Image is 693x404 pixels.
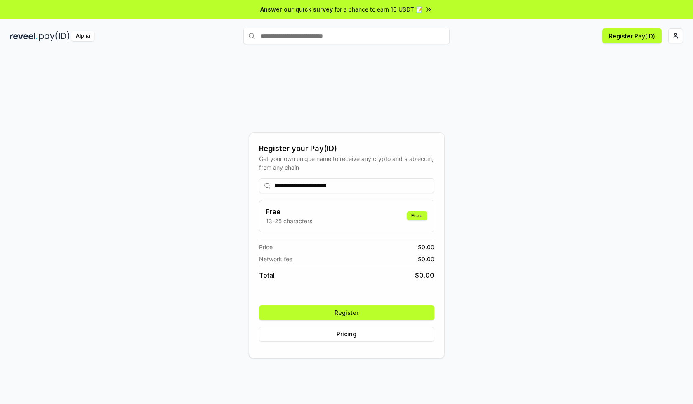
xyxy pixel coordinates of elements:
button: Pricing [259,327,434,342]
div: Free [407,211,427,220]
span: for a chance to earn 10 USDT 📝 [335,5,423,14]
div: Register your Pay(ID) [259,143,434,154]
h3: Free [266,207,312,217]
span: $ 0.00 [415,270,434,280]
div: Alpha [71,31,94,41]
p: 13-25 characters [266,217,312,225]
span: Answer our quick survey [260,5,333,14]
span: Total [259,270,275,280]
button: Register Pay(ID) [602,28,662,43]
img: reveel_dark [10,31,38,41]
span: $ 0.00 [418,243,434,251]
span: Network fee [259,255,292,263]
button: Register [259,305,434,320]
span: Price [259,243,273,251]
img: pay_id [39,31,70,41]
div: Get your own unique name to receive any crypto and stablecoin, from any chain [259,154,434,172]
span: $ 0.00 [418,255,434,263]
